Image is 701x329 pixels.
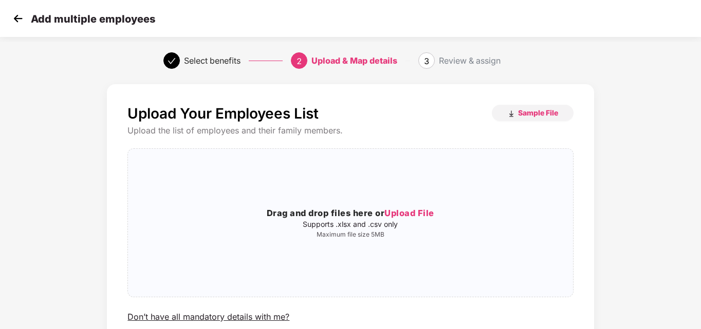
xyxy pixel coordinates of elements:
[128,220,573,228] p: Supports .xlsx and .csv only
[128,230,573,239] p: Maximum file size 5MB
[507,110,515,118] img: download_icon
[127,312,289,322] div: Don’t have all mandatory details with me?
[10,11,26,26] img: svg+xml;base64,PHN2ZyB4bWxucz0iaHR0cDovL3d3dy53My5vcmcvMjAwMC9zdmciIHdpZHRoPSIzMCIgaGVpZ2h0PSIzMC...
[168,57,176,65] span: check
[127,125,573,136] div: Upload the list of employees and their family members.
[311,52,397,69] div: Upload & Map details
[31,13,155,25] p: Add multiple employees
[439,52,501,69] div: Review & assign
[184,52,241,69] div: Select benefits
[424,56,429,66] span: 3
[128,207,573,220] h3: Drag and drop files here or
[127,105,319,122] p: Upload Your Employees List
[128,149,573,297] span: Drag and drop files here orUpload FileSupports .xlsx and .csv onlyMaximum file size 5MB
[384,208,434,218] span: Upload File
[518,108,558,118] span: Sample File
[297,56,302,66] span: 2
[492,105,574,121] button: Sample File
